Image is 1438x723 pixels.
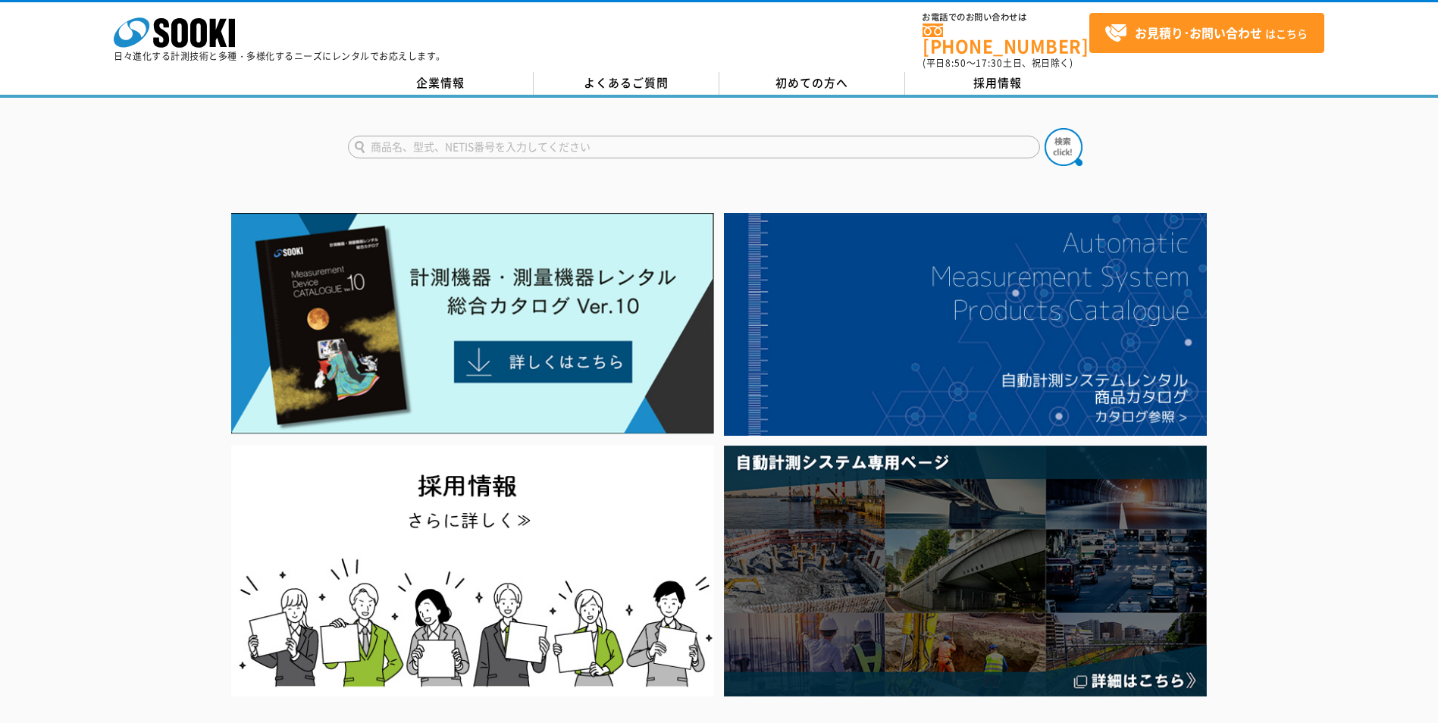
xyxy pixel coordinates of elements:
img: btn_search.png [1045,128,1082,166]
span: お電話でのお問い合わせは [923,13,1089,22]
input: 商品名、型式、NETIS番号を入力してください [348,136,1040,158]
a: お見積り･お問い合わせはこちら [1089,13,1324,53]
a: 採用情報 [905,72,1091,95]
span: はこちら [1104,22,1308,45]
img: Catalog Ver10 [231,213,714,434]
span: 8:50 [945,56,966,70]
a: [PHONE_NUMBER] [923,23,1089,55]
span: (平日 ～ 土日、祝日除く) [923,56,1073,70]
img: 自動計測システム専用ページ [724,446,1207,696]
strong: お見積り･お問い合わせ [1135,23,1262,42]
img: 自動計測システムカタログ [724,213,1207,436]
span: 17:30 [976,56,1003,70]
a: よくあるご質問 [534,72,719,95]
a: 企業情報 [348,72,534,95]
p: 日々進化する計測技術と多種・多様化するニーズにレンタルでお応えします。 [114,52,446,61]
span: 初めての方へ [775,74,848,91]
img: SOOKI recruit [231,446,714,696]
a: 初めての方へ [719,72,905,95]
